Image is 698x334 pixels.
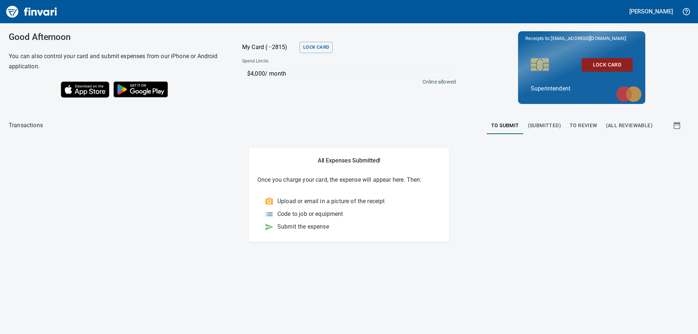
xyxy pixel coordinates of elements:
p: Submit the expense [277,222,329,231]
button: Lock Card [582,58,633,72]
span: (All Reviewable) [606,121,653,130]
p: Transactions [9,121,43,130]
p: My Card (···2815) [242,43,297,52]
p: Upload or email in a picture of the receipt [277,197,385,206]
span: (Submitted) [528,121,561,130]
h5: [PERSON_NAME] [629,8,673,15]
p: $4,000 / month [247,69,452,78]
img: mastercard.svg [613,83,645,106]
span: Lock Card [587,60,627,69]
p: Code to job or equipment [277,210,343,218]
h6: You can also control your card and submit expenses from our iPhone or Android application. [9,51,224,72]
h5: All Expenses Submitted! [257,157,441,164]
p: Superintendent [531,84,633,93]
h3: Good Afternoon [9,32,224,42]
p: Online allowed [236,78,456,85]
nav: breadcrumb [9,121,43,130]
span: [EMAIL_ADDRESS][DOMAIN_NAME] [550,35,626,42]
span: Spend Limits [242,58,361,65]
img: Finvari [4,3,59,20]
img: Get it on Google Play [109,77,172,101]
span: To Submit [491,121,519,130]
img: Download on the App Store [61,81,109,98]
button: Show transactions within a particular date range [666,117,689,134]
button: [PERSON_NAME] [627,6,675,17]
span: To Review [570,121,597,130]
p: Once you charge your card, the expense will appear here. Then: [257,176,441,184]
p: Receipts to: [525,35,638,42]
span: Lock Card [303,43,329,52]
button: Lock Card [300,42,333,53]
